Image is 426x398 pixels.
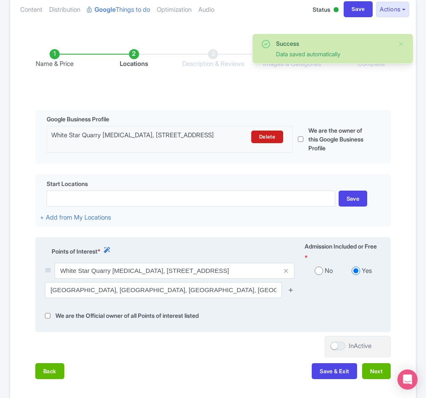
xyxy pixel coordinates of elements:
[174,49,252,69] li: Description & Reviews
[362,363,391,379] button: Next
[312,363,357,379] button: Save & Exit
[313,5,330,14] span: Status
[51,131,229,143] div: White Star Quarry [MEDICAL_DATA], [STREET_ADDRESS]
[305,242,377,251] span: Admission Included or Free
[95,5,116,15] strong: Google
[397,369,418,390] div: Open Intercom Messenger
[35,363,64,379] button: Back
[52,247,97,256] span: Points of Interest
[47,115,109,123] span: Google Business Profile
[47,179,88,188] span: Start Locations
[349,341,371,351] div: InActive
[308,126,371,152] label: We are the owner of this Google Business Profile
[276,50,391,58] div: Data saved automatically
[325,266,333,276] label: No
[362,266,372,276] label: Yes
[376,2,409,17] button: Actions
[344,1,373,17] input: Save
[251,131,283,143] a: Delete
[339,191,368,207] div: Save
[276,39,391,48] div: Success
[332,4,340,17] div: Active
[40,213,111,221] a: + Add from My Locations
[55,311,199,321] label: We are the Official owner of all Points of interest listed
[15,49,94,69] li: Name & Price
[94,49,173,69] li: Locations
[398,39,405,49] button: Close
